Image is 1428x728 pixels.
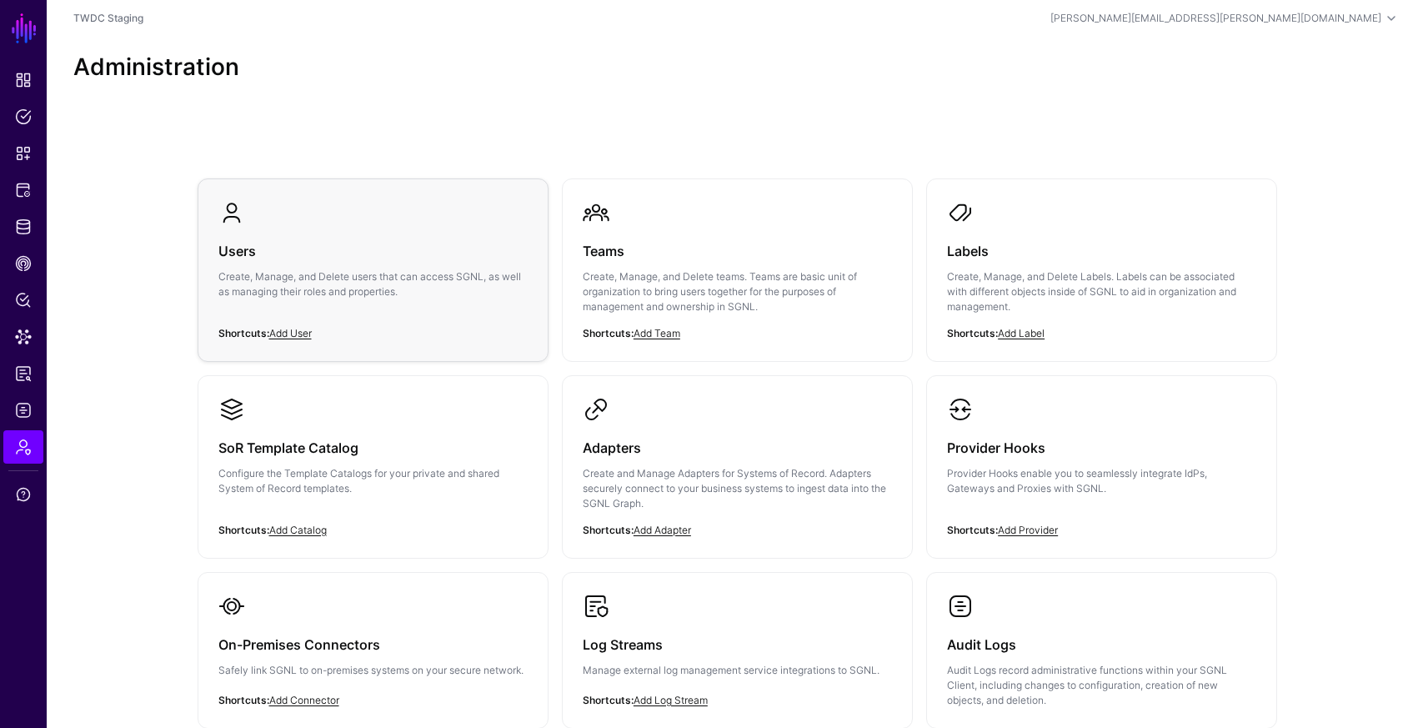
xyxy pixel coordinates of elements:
[218,466,528,496] p: Configure the Template Catalogs for your private and shared System of Record templates.
[15,439,32,455] span: Admin
[947,633,1256,656] h3: Audit Logs
[3,430,43,464] a: Admin
[15,292,32,309] span: Policy Lens
[73,53,1401,82] h2: Administration
[563,573,912,725] a: Log StreamsManage external log management service integrations to SGNL.
[3,320,43,354] a: Data Lens
[269,524,327,536] a: Add Catalog
[15,145,32,162] span: Snippets
[998,327,1045,339] a: Add Label
[583,466,892,511] p: Create and Manage Adapters for Systems of Record. Adapters securely connect to your business syst...
[3,284,43,317] a: Policy Lens
[634,694,708,706] a: Add Log Stream
[583,633,892,656] h3: Log Streams
[3,247,43,280] a: CAEP Hub
[947,663,1256,708] p: Audit Logs record administrative functions within your SGNL Client, including changes to configur...
[947,269,1256,314] p: Create, Manage, and Delete Labels. Labels can be associated with different objects inside of SGNL...
[583,694,634,706] strong: Shortcuts:
[583,239,892,263] h3: Teams
[218,269,528,299] p: Create, Manage, and Delete users that can access SGNL, as well as managing their roles and proper...
[947,466,1256,496] p: Provider Hooks enable you to seamlessly integrate IdPs, Gateways and Proxies with SGNL.
[15,329,32,345] span: Data Lens
[218,436,528,459] h3: SoR Template Catalog
[73,12,143,24] a: TWDC Staging
[218,694,269,706] strong: Shortcuts:
[634,327,680,339] a: Add Team
[563,179,912,361] a: TeamsCreate, Manage, and Delete teams. Teams are basic unit of organization to bring users togeth...
[218,239,528,263] h3: Users
[15,402,32,419] span: Logs
[947,436,1256,459] h3: Provider Hooks
[1050,11,1381,26] div: [PERSON_NAME][EMAIL_ADDRESS][PERSON_NAME][DOMAIN_NAME]
[947,524,998,536] strong: Shortcuts:
[15,108,32,125] span: Policies
[583,436,892,459] h3: Adapters
[998,524,1058,536] a: Add Provider
[583,663,892,678] p: Manage external log management service integrations to SGNL.
[218,663,528,678] p: Safely link SGNL to on-premises systems on your secure network.
[15,365,32,382] span: Reports
[198,179,548,346] a: UsersCreate, Manage, and Delete users that can access SGNL, as well as managing their roles and p...
[3,357,43,390] a: Reports
[218,633,528,656] h3: On-Premises Connectors
[3,100,43,133] a: Policies
[583,327,634,339] strong: Shortcuts:
[947,239,1256,263] h3: Labels
[15,255,32,272] span: CAEP Hub
[927,573,1276,728] a: Audit LogsAudit Logs record administrative functions within your SGNL Client, including changes t...
[3,394,43,427] a: Logs
[15,72,32,88] span: Dashboard
[198,573,548,725] a: On-Premises ConnectorsSafely link SGNL to on-premises systems on your secure network.
[15,182,32,198] span: Protected Systems
[583,524,634,536] strong: Shortcuts:
[947,327,998,339] strong: Shortcuts:
[198,376,548,543] a: SoR Template CatalogConfigure the Template Catalogs for your private and shared System of Record ...
[15,218,32,235] span: Identity Data Fabric
[3,137,43,170] a: Snippets
[927,179,1276,361] a: LabelsCreate, Manage, and Delete Labels. Labels can be associated with different objects inside o...
[634,524,691,536] a: Add Adapter
[269,694,339,706] a: Add Connector
[3,173,43,207] a: Protected Systems
[3,210,43,244] a: Identity Data Fabric
[563,376,912,558] a: AdaptersCreate and Manage Adapters for Systems of Record. Adapters securely connect to your busin...
[583,269,892,314] p: Create, Manage, and Delete teams. Teams are basic unit of organization to bring users together fo...
[218,524,269,536] strong: Shortcuts:
[10,10,38,47] a: SGNL
[15,486,32,503] span: Support
[218,327,269,339] strong: Shortcuts:
[3,63,43,97] a: Dashboard
[927,376,1276,543] a: Provider HooksProvider Hooks enable you to seamlessly integrate IdPs, Gateways and Proxies with S...
[269,327,312,339] a: Add User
